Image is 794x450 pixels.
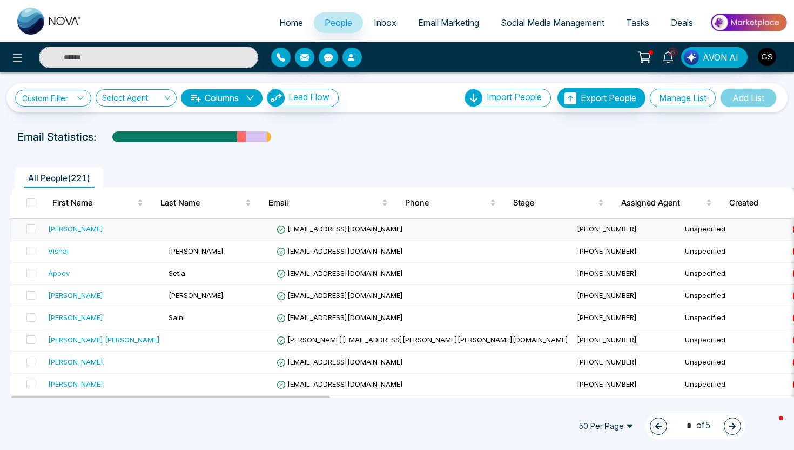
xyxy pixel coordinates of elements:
[277,269,403,277] span: [EMAIL_ADDRESS][DOMAIN_NAME]
[268,196,380,209] span: Email
[160,196,243,209] span: Last Name
[17,8,82,35] img: Nova CRM Logo
[314,12,363,33] a: People
[681,219,789,241] td: Unspecified
[363,12,407,33] a: Inbox
[48,290,103,301] div: [PERSON_NAME]
[758,48,776,66] img: User Avatar
[613,188,721,218] th: Assigned Agent
[668,47,678,57] span: 6
[501,17,604,28] span: Social Media Management
[577,335,637,344] span: [PHONE_NUMBER]
[267,89,339,107] button: Lead Flow
[267,89,285,107] img: Lead Flow
[681,329,789,352] td: Unspecified
[577,224,637,233] span: [PHONE_NUMBER]
[277,247,403,255] span: [EMAIL_ADDRESS][DOMAIN_NAME]
[48,223,103,234] div: [PERSON_NAME]
[621,196,704,209] span: Assigned Agent
[169,269,185,277] span: Setia
[681,374,789,396] td: Unspecified
[169,291,224,300] span: [PERSON_NAME]
[709,10,788,35] img: Market-place.gif
[703,51,738,64] span: AVON AI
[396,188,504,218] th: Phone
[277,358,403,366] span: [EMAIL_ADDRESS][DOMAIN_NAME]
[557,88,645,108] button: Export People
[577,247,637,255] span: [PHONE_NUMBER]
[52,196,135,209] span: First Name
[48,334,160,345] div: [PERSON_NAME] [PERSON_NAME]
[48,268,70,279] div: Apoov
[48,379,103,389] div: [PERSON_NAME]
[277,313,403,322] span: [EMAIL_ADDRESS][DOMAIN_NAME]
[660,12,704,33] a: Deals
[681,241,789,263] td: Unspecified
[681,352,789,374] td: Unspecified
[48,246,69,256] div: Vishal
[671,17,693,28] span: Deals
[581,92,636,103] span: Export People
[681,307,789,329] td: Unspecified
[681,47,748,68] button: AVON AI
[277,291,403,300] span: [EMAIL_ADDRESS][DOMAIN_NAME]
[513,196,596,209] span: Stage
[48,356,103,367] div: [PERSON_NAME]
[277,380,403,388] span: [EMAIL_ADDRESS][DOMAIN_NAME]
[681,263,789,285] td: Unspecified
[268,12,314,33] a: Home
[374,17,396,28] span: Inbox
[169,313,185,322] span: Saini
[246,94,254,102] span: down
[571,418,641,435] span: 50 Per Page
[681,285,789,307] td: Unspecified
[655,47,681,66] a: 6
[681,396,789,418] td: Unspecified
[615,12,660,33] a: Tasks
[277,224,403,233] span: [EMAIL_ADDRESS][DOMAIN_NAME]
[48,312,103,323] div: [PERSON_NAME]
[44,188,152,218] th: First Name
[680,419,711,433] span: of 5
[279,17,303,28] span: Home
[684,50,699,65] img: Lead Flow
[405,196,488,209] span: Phone
[152,188,260,218] th: Last Name
[325,17,352,28] span: People
[650,89,716,107] button: Manage List
[487,91,542,102] span: Import People
[17,129,96,145] p: Email Statistics:
[407,12,490,33] a: Email Marketing
[418,17,479,28] span: Email Marketing
[577,269,637,277] span: [PHONE_NUMBER]
[288,91,329,102] span: Lead Flow
[169,247,224,255] span: [PERSON_NAME]
[626,17,649,28] span: Tasks
[490,12,615,33] a: Social Media Management
[181,89,263,107] button: Columnsdown
[504,188,613,218] th: Stage
[577,291,637,300] span: [PHONE_NUMBER]
[577,313,637,322] span: [PHONE_NUMBER]
[15,90,91,107] a: Custom Filter
[757,413,783,439] iframe: Intercom live chat
[24,173,95,183] span: All People ( 221 )
[577,380,637,388] span: [PHONE_NUMBER]
[577,358,637,366] span: [PHONE_NUMBER]
[263,89,339,107] a: Lead FlowLead Flow
[260,188,396,218] th: Email
[277,335,568,344] span: [PERSON_NAME][EMAIL_ADDRESS][PERSON_NAME][PERSON_NAME][DOMAIN_NAME]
